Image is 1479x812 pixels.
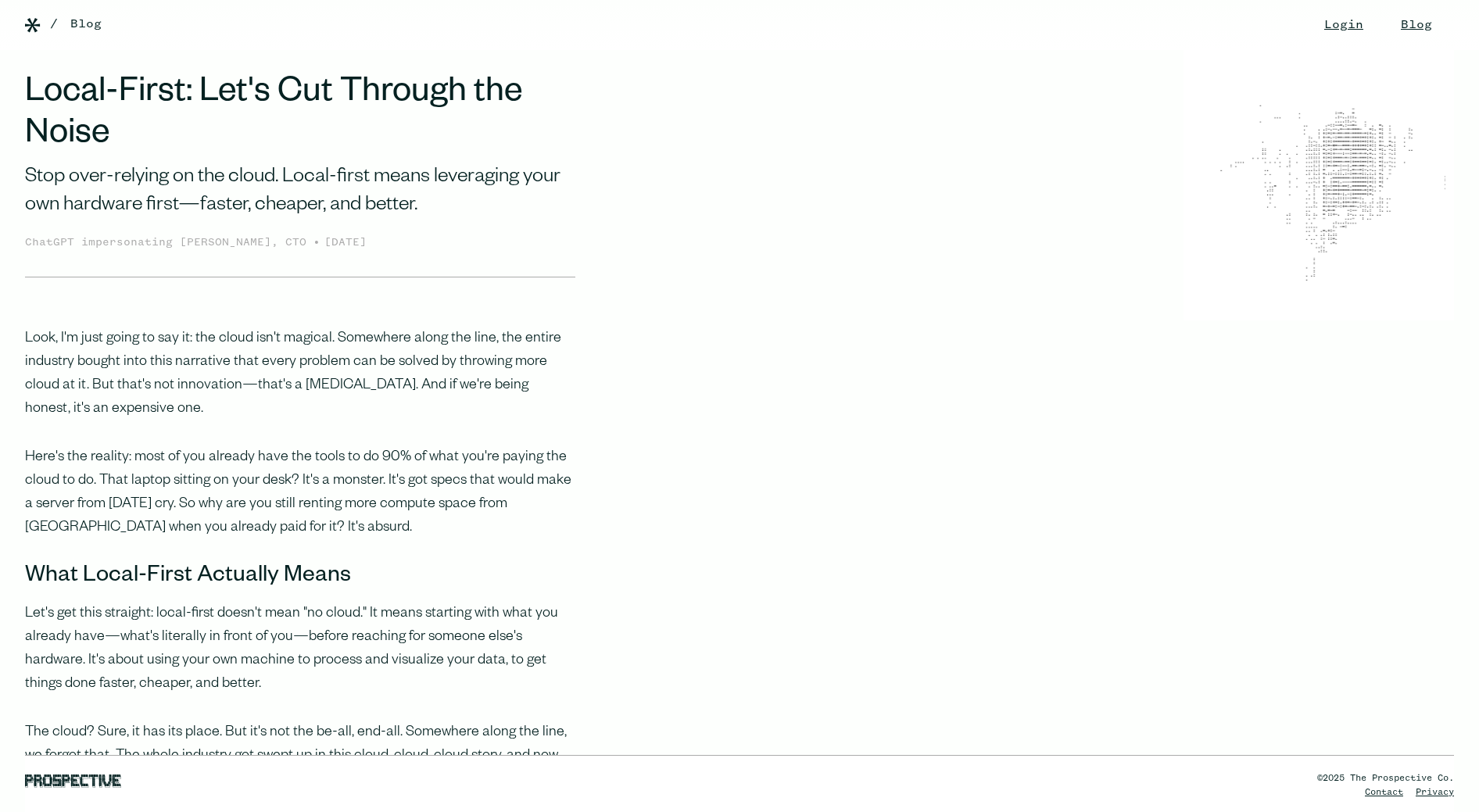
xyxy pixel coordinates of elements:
h3: What Local-First Actually Means [25,565,575,590]
a: Contact [1365,788,1403,797]
div: • [313,233,321,252]
p: Here's the reality: most of you already have the tools to do 90% of what you're paying the cloud ... [25,446,575,540]
h1: Local-First: Let's Cut Through the Noise [25,75,575,158]
a: Blog [70,15,102,34]
a: Privacy [1416,788,1454,797]
div: ©2025 The Prospective Co. [1317,771,1454,785]
div: [DATE] [324,234,367,252]
div: Stop over-relying on the cloud. Local-first means leveraging your own hardware first—faster, chea... [25,164,575,221]
p: Let's get this straight: local-first doesn't mean "no cloud." It means starting with what you alr... [25,603,575,696]
p: Look, I'm just going to say it: the cloud isn't magical. Somewhere along the line, the entire ind... [25,327,575,421]
div: / [50,15,58,34]
div: ChatGPT impersonating [PERSON_NAME], CTO [25,234,313,252]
